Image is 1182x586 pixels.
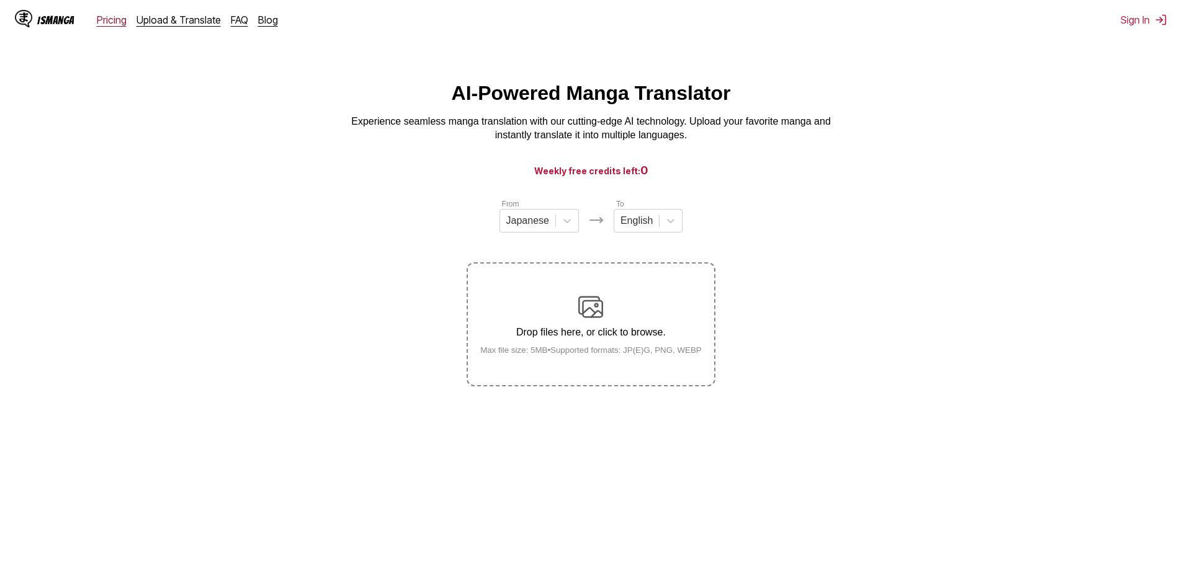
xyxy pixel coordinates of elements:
[640,164,648,177] span: 0
[616,200,624,208] label: To
[258,14,278,26] a: Blog
[343,115,839,143] p: Experience seamless manga translation with our cutting-edge AI technology. Upload your favorite m...
[97,14,127,26] a: Pricing
[37,14,74,26] div: IsManga
[452,82,731,105] h1: AI-Powered Manga Translator
[1121,14,1167,26] button: Sign In
[502,200,519,208] label: From
[15,10,32,27] img: IsManga Logo
[589,213,604,228] img: Languages icon
[470,327,712,338] p: Drop files here, or click to browse.
[15,10,97,30] a: IsManga LogoIsManga
[1155,14,1167,26] img: Sign out
[470,345,712,355] small: Max file size: 5MB • Supported formats: JP(E)G, PNG, WEBP
[30,162,1152,178] h3: Weekly free credits left:
[231,14,248,26] a: FAQ
[137,14,221,26] a: Upload & Translate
